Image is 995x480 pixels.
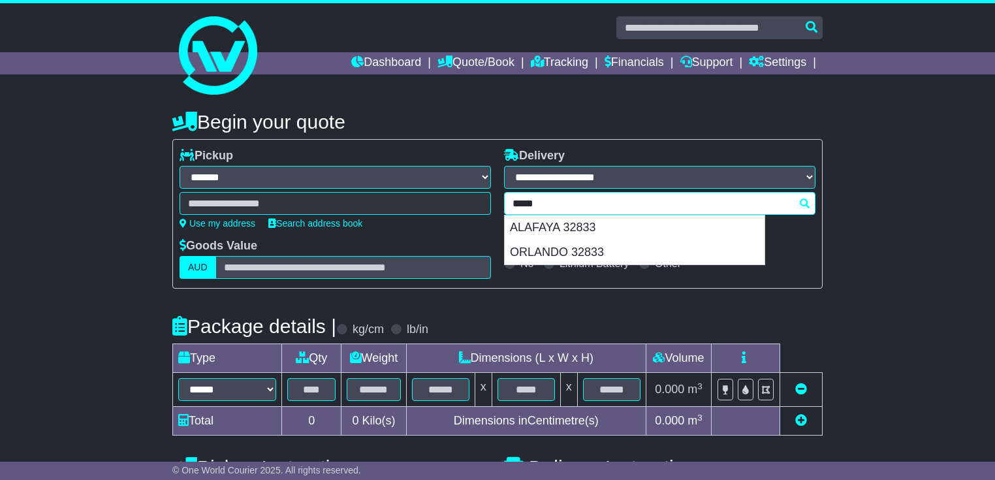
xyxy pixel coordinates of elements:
label: kg/cm [353,323,384,337]
a: Add new item [795,414,807,427]
a: Settings [749,52,806,74]
a: Quote/Book [437,52,514,74]
label: Pickup [180,149,233,163]
span: 0.000 [655,383,684,396]
h4: Pickup Instructions [172,456,491,478]
a: Use my address [180,218,255,229]
label: lb/in [407,323,428,337]
a: Search address book [268,218,362,229]
label: Goods Value [180,239,257,253]
td: Kilo(s) [341,407,406,436]
a: Tracking [531,52,588,74]
td: 0 [282,407,341,436]
label: Delivery [504,149,565,163]
div: ALAFAYA 32833 [505,216,765,240]
a: Dashboard [351,52,421,74]
td: Weight [341,344,406,373]
td: Dimensions in Centimetre(s) [406,407,646,436]
td: Total [173,407,282,436]
td: Qty [282,344,341,373]
span: m [687,383,703,396]
a: Support [680,52,733,74]
sup: 3 [697,381,703,391]
h4: Delivery Instructions [504,456,823,478]
td: Dimensions (L x W x H) [406,344,646,373]
span: m [687,414,703,427]
td: x [560,373,577,407]
span: 0 [352,414,358,427]
label: AUD [180,256,216,279]
typeahead: Please provide city [504,192,815,215]
h4: Begin your quote [172,111,823,133]
sup: 3 [697,413,703,423]
a: Financials [605,52,664,74]
span: © One World Courier 2025. All rights reserved. [172,465,361,475]
td: Volume [646,344,711,373]
span: 0.000 [655,414,684,427]
h4: Package details | [172,315,336,337]
div: ORLANDO 32833 [505,240,765,265]
a: Remove this item [795,383,807,396]
td: x [475,373,492,407]
td: Type [173,344,282,373]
